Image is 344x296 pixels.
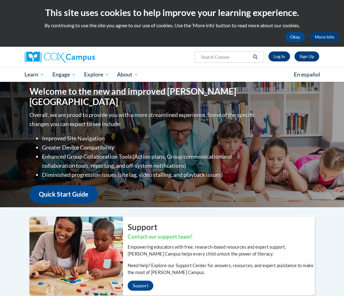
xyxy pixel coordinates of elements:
a: Cox Campus [25,51,117,63]
a: Explore [80,67,113,82]
li: Improved Site Navigation [42,134,257,143]
h2: Support [128,221,315,233]
a: Engage [48,67,80,82]
h3: Contact our support team! [128,233,315,241]
a: En español [290,68,324,81]
a: Support [128,281,153,291]
a: Learn [21,67,49,82]
p: Need help? Explore our Support Center for answers, resources, and expert assistance to make the m... [128,262,315,276]
a: Log In [268,51,290,61]
img: Cox Campus [25,51,95,63]
input: Search Courses [200,53,251,61]
li: Enhanced Group Collaboration Tools (Action plans, Group communication and collaboration tools, re... [42,152,257,170]
li: Greater Device Compatibility [42,143,257,152]
div: Main menu [20,67,324,82]
p: Overall, we are proud to provide you with a more streamlined experience. Some of the specific cha... [29,110,257,129]
span: Explore [84,71,109,78]
span: En español [294,71,320,78]
h2: This site uses cookies to help improve your learning experience. [5,6,339,19]
img: ... [25,217,123,295]
a: About [113,67,142,82]
li: Diminished progression issues (site lag, video stalling, and playback issues) [42,170,257,179]
p: By continuing to use the site you agree to our use of cookies. Use the ‘More info’ button to read... [5,22,339,29]
p: Empowering educators with free, research-based resources and expert support, [PERSON_NAME] Campus... [128,244,315,257]
span: About [117,71,138,78]
a: Register [294,51,319,61]
a: More Info [310,32,339,42]
span: Engage [52,71,76,78]
a: Quick Start Guide [29,185,98,203]
h1: Welcome to the new and improved [PERSON_NAME][GEOGRAPHIC_DATA] [29,86,257,107]
button: Okay [285,32,305,42]
button: Search [251,53,260,61]
span: Learn [24,71,44,78]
